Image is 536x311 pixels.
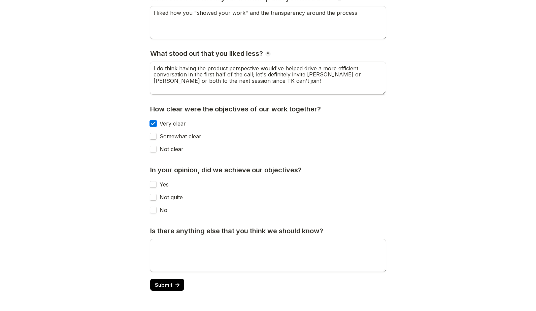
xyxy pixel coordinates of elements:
[156,181,169,187] label: Yes
[150,166,303,174] h3: In your opinion, did we achieve our objectives?
[156,133,201,139] label: Somewhat clear
[150,6,386,39] textarea: What stood out about your workshop that you liked a lot?
[150,239,386,272] textarea: Is there anything else that you think we should know?
[156,207,167,213] label: No
[150,49,265,58] h3: What stood out that you liked less?
[156,120,186,127] label: Very clear
[156,194,183,200] label: Not quite
[156,146,183,152] label: Not clear
[150,227,325,235] h3: Is there anything else that you think we should know?
[150,279,184,291] button: Submit
[150,62,386,94] textarea: What stood out that you liked less?
[150,105,323,113] h3: How clear were the objectives of our work together?
[155,282,172,287] span: Submit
